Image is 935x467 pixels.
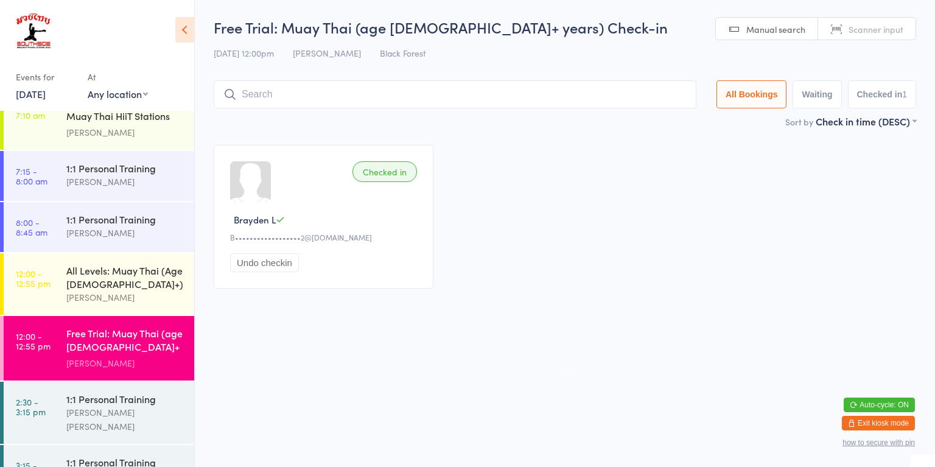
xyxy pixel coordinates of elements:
h2: Free Trial: Muay Thai (age [DEMOGRAPHIC_DATA]+ years) Check-in [214,17,916,37]
div: Free Trial: Muay Thai (age [DEMOGRAPHIC_DATA]+ years) [66,326,184,356]
a: [DATE] [16,87,46,100]
div: 1 [902,90,907,99]
span: Scanner input [849,23,903,35]
img: Southside Muay Thai & Fitness [12,9,54,55]
div: At [88,67,148,87]
div: Free Trial: Rush Hour: Muay Thai HiiT Stations (ag... [66,96,184,125]
label: Sort by [785,116,813,128]
div: [PERSON_NAME] [66,356,184,370]
a: 8:00 -8:45 am1:1 Personal Training[PERSON_NAME] [4,202,194,252]
div: Check in time (DESC) [816,114,916,128]
div: Events for [16,67,75,87]
button: Auto-cycle: ON [844,398,915,412]
div: 1:1 Personal Training [66,161,184,175]
time: 6:15 - 7:10 am [16,100,45,120]
button: Checked in1 [848,80,917,108]
input: Search [214,80,696,108]
div: 1:1 Personal Training [66,392,184,406]
time: 2:30 - 3:15 pm [16,397,46,416]
span: Manual search [746,23,805,35]
div: [PERSON_NAME] [66,226,184,240]
button: Exit kiosk mode [842,416,915,430]
a: 2:30 -3:15 pm1:1 Personal Training[PERSON_NAME] [PERSON_NAME] [4,382,194,444]
div: All Levels: Muay Thai (Age [DEMOGRAPHIC_DATA]+) [66,264,184,290]
div: B••••••••••••••••••2@[DOMAIN_NAME] [230,232,421,242]
button: All Bookings [716,80,787,108]
div: [PERSON_NAME] [PERSON_NAME] [66,406,184,434]
a: 7:15 -8:00 am1:1 Personal Training[PERSON_NAME] [4,151,194,201]
time: 12:00 - 12:55 pm [16,331,51,351]
button: Undo checkin [230,253,299,272]
time: 8:00 - 8:45 am [16,217,47,237]
div: 1:1 Personal Training [66,212,184,226]
div: Any location [88,87,148,100]
div: [PERSON_NAME] [66,175,184,189]
div: Checked in [352,161,417,182]
div: [PERSON_NAME] [66,290,184,304]
button: Waiting [793,80,841,108]
a: 12:00 -12:55 pmFree Trial: Muay Thai (age [DEMOGRAPHIC_DATA]+ years)[PERSON_NAME] [4,316,194,381]
span: [PERSON_NAME] [293,47,361,59]
button: how to secure with pin [842,438,915,447]
div: [PERSON_NAME] [66,125,184,139]
a: 6:15 -7:10 amFree Trial: Rush Hour: Muay Thai HiiT Stations (ag...[PERSON_NAME] [4,85,194,150]
span: Brayden L [234,213,276,226]
time: 12:00 - 12:55 pm [16,269,51,288]
span: Black Forest [380,47,425,59]
span: [DATE] 12:00pm [214,47,274,59]
time: 7:15 - 8:00 am [16,166,47,186]
a: 12:00 -12:55 pmAll Levels: Muay Thai (Age [DEMOGRAPHIC_DATA]+)[PERSON_NAME] [4,253,194,315]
